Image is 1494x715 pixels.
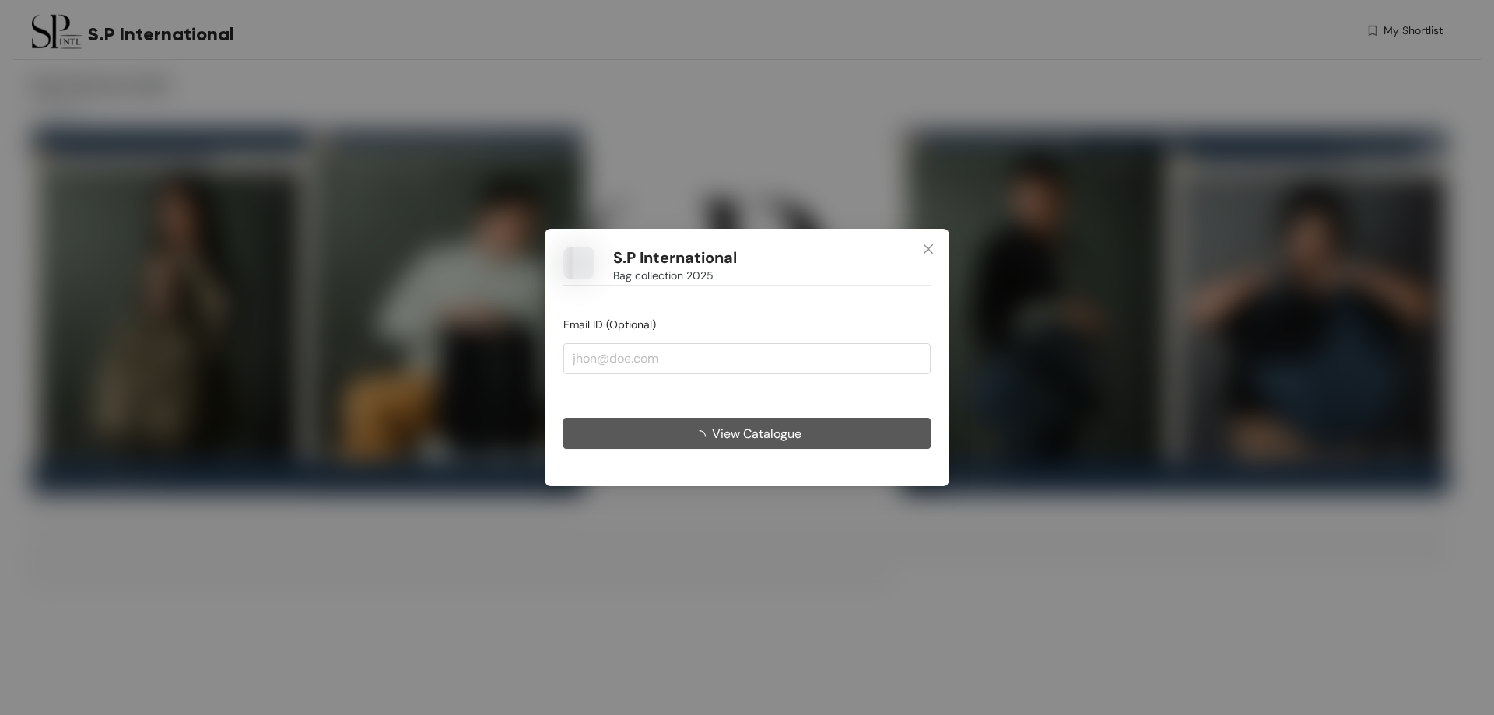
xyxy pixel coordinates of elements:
[613,267,714,284] span: Bag collection 2025
[693,429,712,442] span: loading
[712,423,801,443] span: View Catalogue
[563,418,931,449] button: View Catalogue
[613,248,737,268] h1: S.P International
[563,317,656,331] span: Email ID (Optional)
[563,247,594,279] img: Buyer Portal
[922,243,935,255] span: close
[563,343,931,374] input: jhon@doe.com
[907,229,949,271] button: Close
